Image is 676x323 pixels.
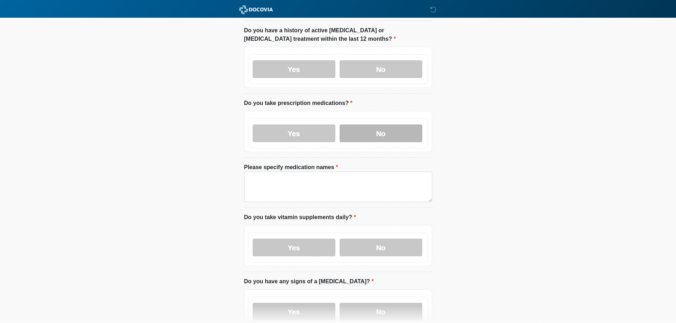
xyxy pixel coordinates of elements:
[244,163,338,172] label: Please specify medication names
[244,213,356,222] label: Do you take vitamin supplements daily?
[340,60,422,78] label: No
[340,239,422,256] label: No
[340,124,422,142] label: No
[340,303,422,321] label: No
[253,239,335,256] label: Yes
[253,124,335,142] label: Yes
[244,26,432,43] label: Do you have a history of active [MEDICAL_DATA] or [MEDICAL_DATA] treatment within the last 12 mon...
[237,5,275,14] img: ABC Med Spa- GFEase Logo
[244,277,374,286] label: Do you have any signs of a [MEDICAL_DATA]?
[244,99,353,107] label: Do you take prescription medications?
[253,60,335,78] label: Yes
[253,303,335,321] label: Yes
